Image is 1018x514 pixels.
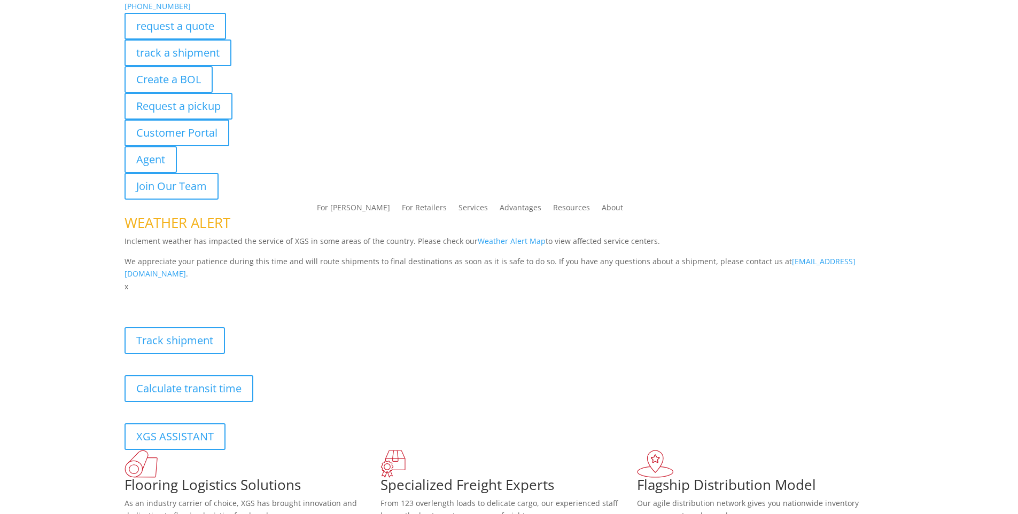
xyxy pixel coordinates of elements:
a: request a quote [125,13,226,39]
a: Request a pickup [125,93,232,120]
a: Agent [125,146,177,173]
a: Track shipment [125,327,225,354]
p: Inclement weather has impacted the service of XGS in some areas of the country. Please check our ... [125,235,894,255]
a: Resources [553,204,590,216]
img: xgs-icon-total-supply-chain-intelligence-red [125,450,158,478]
b: Visibility, transparency, and control for your entire supply chain. [125,295,363,305]
img: xgs-icon-focused-on-flooring-red [380,450,406,478]
a: XGS ASSISTANT [125,423,226,450]
a: About [602,204,623,216]
span: WEATHER ALERT [125,213,230,232]
a: Advantages [500,204,541,216]
h1: Specialized Freight Experts [380,478,637,497]
img: xgs-icon-flagship-distribution-model-red [637,450,674,478]
a: For Retailers [402,204,447,216]
a: [PHONE_NUMBER] [125,1,191,11]
a: Join Our Team [125,173,219,200]
h1: Flagship Distribution Model [637,478,893,497]
p: We appreciate your patience during this time and will route shipments to final destinations as so... [125,255,894,281]
a: Create a BOL [125,66,213,93]
a: Weather Alert Map [478,236,546,246]
a: Customer Portal [125,120,229,146]
a: Services [459,204,488,216]
a: track a shipment [125,39,231,66]
h1: Flooring Logistics Solutions [125,478,381,497]
a: Calculate transit time [125,375,253,402]
p: x [125,280,894,293]
a: For [PERSON_NAME] [317,204,390,216]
